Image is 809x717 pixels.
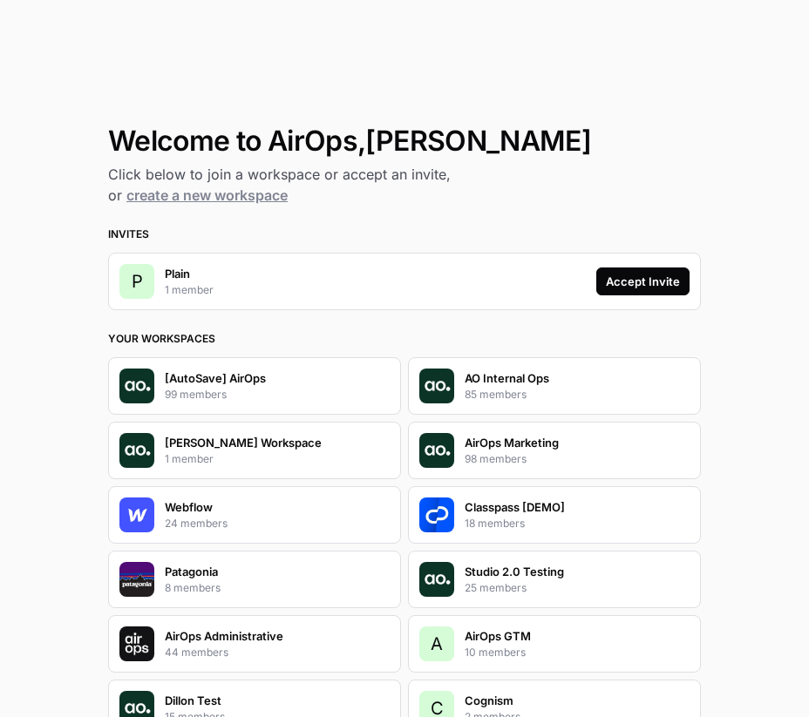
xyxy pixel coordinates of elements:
button: Company Logo[AutoSave] AirOps99 members [108,357,401,415]
p: AirOps Administrative [165,627,283,645]
button: Company LogoStudio 2.0 Testing25 members [408,551,701,608]
h1: Welcome to AirOps, [PERSON_NAME] [108,125,701,157]
p: [PERSON_NAME] Workspace [165,434,322,451]
p: Webflow [165,498,213,516]
img: Company Logo [419,562,454,597]
p: Classpass [DEMO] [465,498,565,516]
img: Company Logo [419,369,454,403]
p: 24 members [165,516,228,531]
h3: Your Workspaces [108,331,701,347]
button: Company LogoAirOps Marketing98 members [408,422,701,479]
p: 44 members [165,645,228,660]
p: AirOps GTM [465,627,531,645]
p: 10 members [465,645,526,660]
button: Company LogoWebflow24 members [108,486,401,544]
h2: Click below to join a workspace or accept an invite, or [108,164,701,206]
button: AAirOps GTM10 members [408,615,701,673]
button: Company LogoClasspass [DEMO]18 members [408,486,701,544]
button: Accept Invite [596,267,690,295]
p: Plain [165,265,190,282]
h3: Invites [108,227,701,242]
p: Studio 2.0 Testing [465,563,564,580]
a: create a new workspace [126,186,288,204]
p: Dillon Test [165,692,221,709]
p: 1 member [165,282,214,298]
img: Company Logo [119,626,154,661]
p: 99 members [165,387,227,402]
p: Patagonia [165,563,218,580]
img: Company Logo [119,433,154,468]
img: Company Logo [419,497,454,532]
button: Company Logo[PERSON_NAME] Workspace1 member [108,422,401,479]
span: P [132,269,143,294]
span: A [431,632,443,656]
img: Company Logo [119,369,154,403]
p: 25 members [465,580,527,596]
button: Company LogoPatagonia8 members [108,551,401,608]
p: 1 member [165,451,214,467]
p: 98 members [465,451,527,467]
p: 18 members [465,516,525,531]
p: Cognism [465,692,513,709]
div: Accept Invite [606,273,680,290]
p: [AutoSave] AirOps [165,369,266,387]
p: AirOps Marketing [465,434,559,451]
img: Company Logo [119,497,154,532]
img: Company Logo [119,562,154,597]
p: AO Internal Ops [465,369,549,387]
img: Company Logo [419,433,454,468]
p: 8 members [165,580,221,596]
button: Company LogoAO Internal Ops85 members [408,357,701,415]
button: Company LogoAirOps Administrative44 members [108,615,401,673]
p: 85 members [465,387,527,402]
